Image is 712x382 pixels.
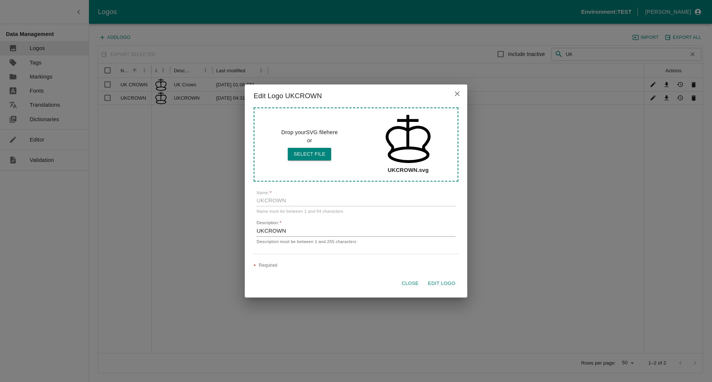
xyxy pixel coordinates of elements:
[257,208,455,215] p: Name must be between 1 and 64 characters
[257,220,281,226] label: Description:
[386,115,431,163] img: UKCROWN.svg
[398,277,422,290] button: Close
[257,190,271,196] label: Name:
[245,84,467,107] h2: Edit Logo UKCROWN
[257,238,455,245] p: Description must be between 1 and 255 characters
[281,136,338,145] p: or
[281,128,338,136] p: Drop your SVG file here
[259,262,277,269] p: Required
[425,277,458,290] button: Edit Logo
[288,148,332,161] button: Drop yourSVG filehereorUKCROWN.svg
[450,87,464,101] button: close
[388,166,429,174] p: UKCROWN.svg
